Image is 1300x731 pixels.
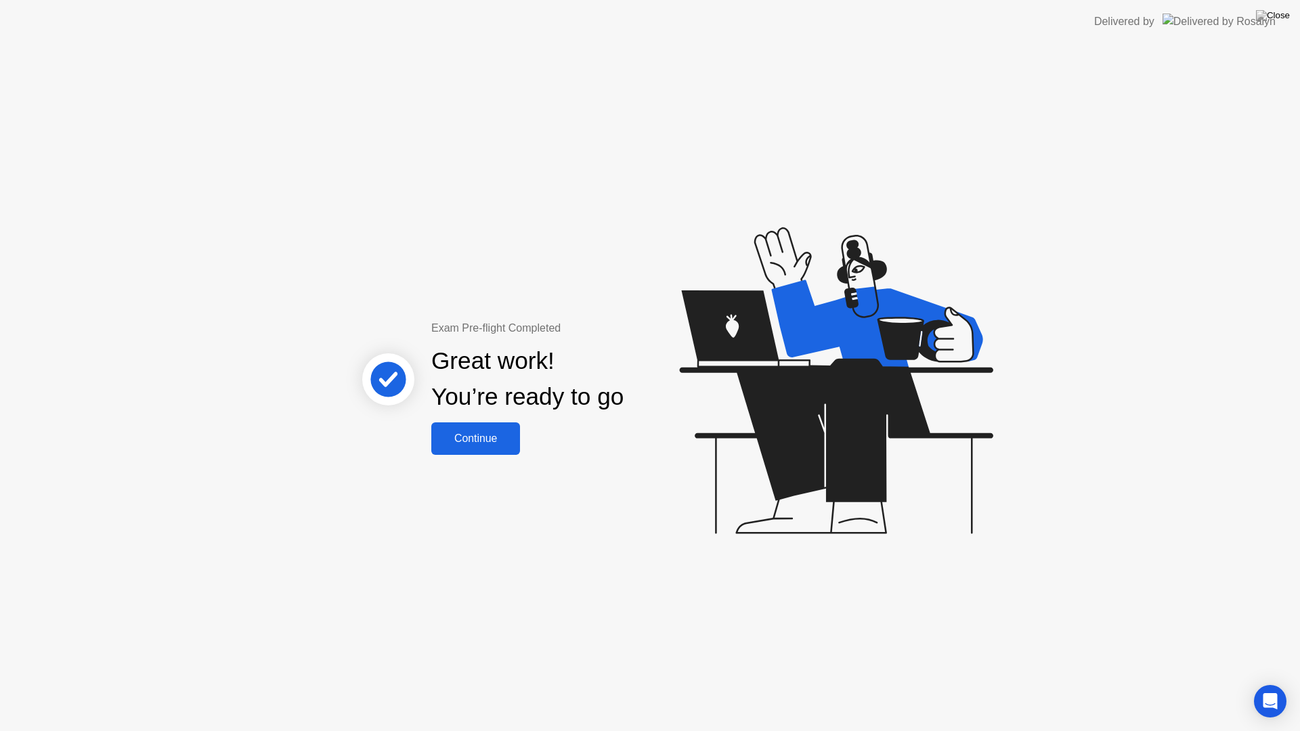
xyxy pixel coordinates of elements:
div: Delivered by [1094,14,1154,30]
div: Continue [435,433,516,445]
div: Great work! You’re ready to go [431,343,624,415]
img: Close [1256,10,1290,21]
div: Exam Pre-flight Completed [431,320,711,336]
div: Open Intercom Messenger [1254,685,1286,717]
button: Continue [431,422,520,455]
img: Delivered by Rosalyn [1163,14,1276,29]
